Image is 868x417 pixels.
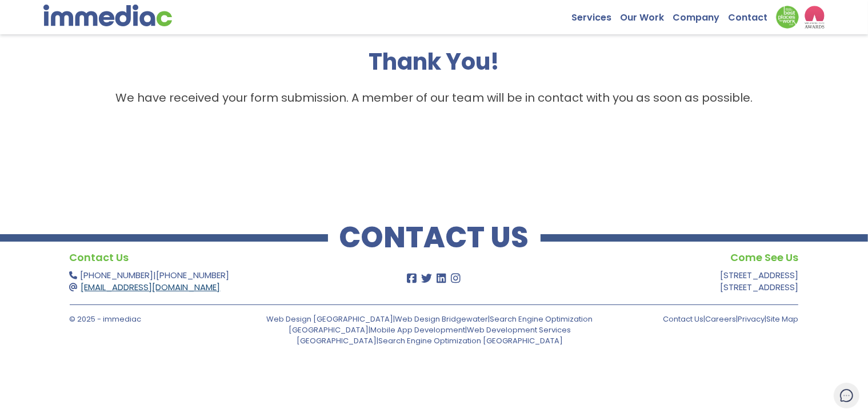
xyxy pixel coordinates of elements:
[395,314,488,324] a: Web Design Bridgewater
[43,5,172,26] img: immediac
[328,226,541,249] h2: CONTACT US
[728,6,776,23] a: Contact
[70,269,365,293] p: |
[370,324,465,335] a: Mobile App Development
[503,249,799,266] h4: Come See Us
[720,269,798,293] a: [STREET_ADDRESS][STREET_ADDRESS]
[705,314,736,324] a: Careers
[776,6,799,29] img: Down
[81,281,221,293] a: [EMAIL_ADDRESS][DOMAIN_NAME]
[289,314,593,335] a: Search Engine Optimization [GEOGRAPHIC_DATA]
[805,6,825,29] img: logo2_wea_nobg.webp
[70,46,799,78] h1: Thank You!
[70,249,365,266] h4: Contact Us
[252,314,608,346] p: | | | | |
[571,6,620,23] a: Services
[378,335,563,346] a: Search Engine Optimization [GEOGRAPHIC_DATA]
[81,269,154,281] a: [PHONE_NUMBER]
[673,6,728,23] a: Company
[70,89,799,106] p: We have received your form submission. A member of our team will be in contact with you as soon a...
[157,269,230,281] a: [PHONE_NUMBER]
[620,6,673,23] a: Our Work
[766,314,798,324] a: Site Map
[625,314,798,324] p: | | |
[738,314,765,324] a: Privacy
[663,314,703,324] a: Contact Us
[70,314,243,324] p: © 2025 - immediac
[266,314,393,324] a: Web Design [GEOGRAPHIC_DATA]
[297,324,571,346] a: Web Development Services [GEOGRAPHIC_DATA]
